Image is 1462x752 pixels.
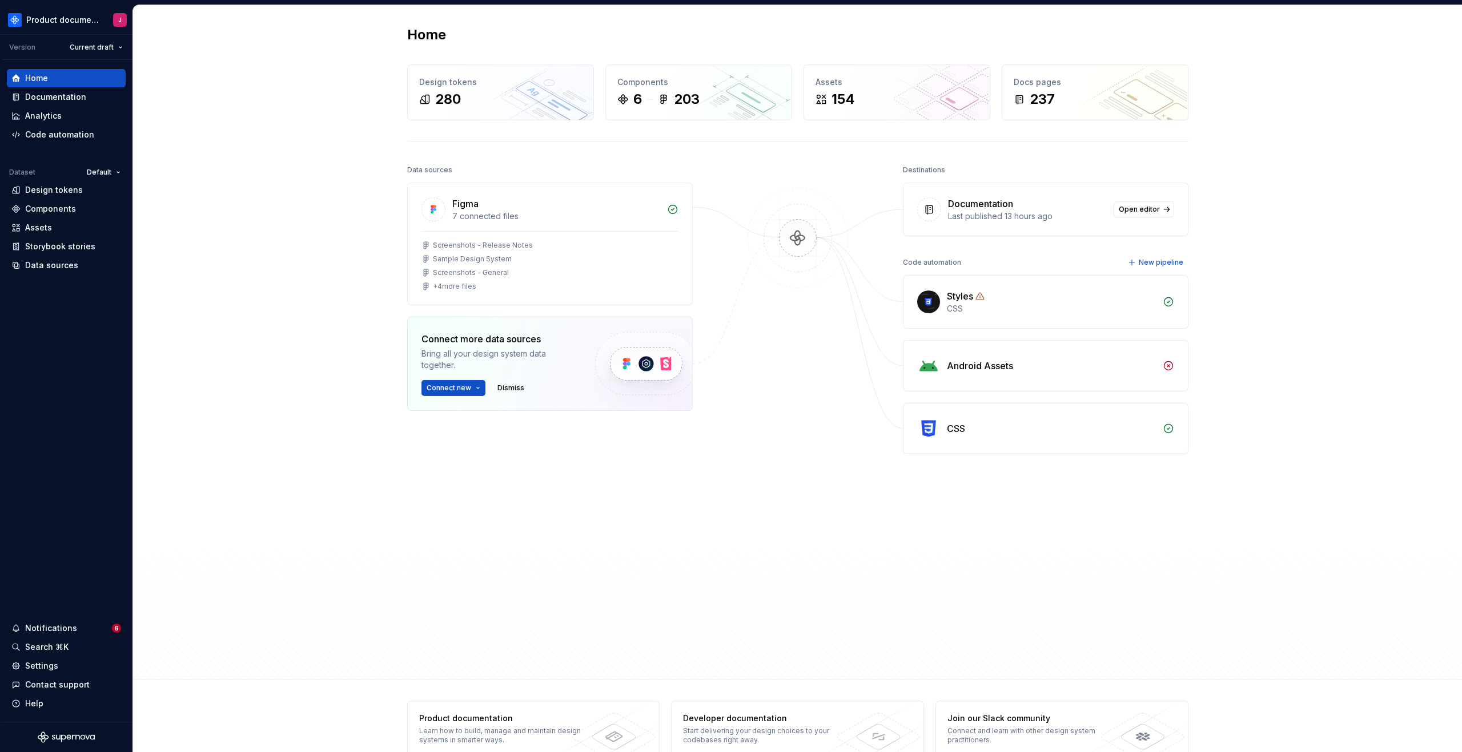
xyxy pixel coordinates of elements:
[427,383,471,393] span: Connect new
[25,641,69,653] div: Search ⌘K
[7,69,126,87] a: Home
[435,90,461,108] div: 280
[421,380,485,396] button: Connect new
[25,260,78,271] div: Data sources
[497,383,524,393] span: Dismiss
[7,657,126,675] a: Settings
[25,222,52,233] div: Assets
[804,64,990,120] a: Assets154
[7,181,126,199] a: Design tokens
[7,256,126,274] a: Data sources
[87,168,111,177] span: Default
[407,183,693,305] a: Figma7 connected filesScreenshots - Release NotesSample Design SystemScreenshots - General+4more ...
[9,43,35,52] div: Version
[70,43,114,52] span: Current draft
[25,241,95,252] div: Storybook stories
[65,39,128,55] button: Current draft
[948,197,1013,211] div: Documentation
[407,64,594,120] a: Design tokens280
[633,90,642,108] div: 6
[948,211,1107,222] div: Last published 13 hours ago
[419,713,585,724] div: Product documentation
[7,107,126,125] a: Analytics
[7,619,126,637] button: Notifications6
[947,359,1013,373] div: Android Assets
[7,88,126,106] a: Documentation
[25,110,62,122] div: Analytics
[7,694,126,713] button: Help
[38,731,95,743] svg: Supernova Logo
[421,348,576,371] div: Bring all your design system data together.
[452,211,660,222] div: 7 connected files
[25,72,48,84] div: Home
[82,164,126,180] button: Default
[8,13,22,27] img: 87691e09-aac2-46b6-b153-b9fe4eb63333.png
[433,268,509,277] div: Screenshots - General
[433,282,476,291] div: + 4 more files
[7,200,126,218] a: Components
[1030,90,1055,108] div: 237
[452,197,479,211] div: Figma
[419,726,585,745] div: Learn how to build, manage and maintain design systems in smarter ways.
[433,254,512,264] div: Sample Design System
[947,726,1114,745] div: Connect and learn with other design system practitioners.
[25,622,77,634] div: Notifications
[25,660,58,672] div: Settings
[7,237,126,256] a: Storybook stories
[421,332,576,346] div: Connect more data sources
[1139,258,1183,267] span: New pipeline
[7,126,126,144] a: Code automation
[903,254,961,270] div: Code automation
[433,241,533,250] div: Screenshots - Release Notes
[25,679,90,690] div: Contact support
[112,624,121,633] span: 6
[1124,254,1188,270] button: New pipeline
[7,638,126,656] button: Search ⌘K
[816,76,978,88] div: Assets
[947,713,1114,724] div: Join our Slack community
[407,26,446,44] h2: Home
[1114,201,1174,217] a: Open editor
[25,698,43,709] div: Help
[9,168,35,177] div: Dataset
[947,303,1156,314] div: CSS
[674,90,700,108] div: 203
[683,713,849,724] div: Developer documentation
[25,184,83,196] div: Design tokens
[832,90,855,108] div: 154
[25,91,86,103] div: Documentation
[683,726,849,745] div: Start delivering your design choices to your codebases right away.
[1002,64,1188,120] a: Docs pages237
[947,289,973,303] div: Styles
[947,422,965,435] div: CSS
[903,162,945,178] div: Destinations
[617,76,780,88] div: Components
[1119,205,1160,214] span: Open editor
[26,14,99,26] div: Product documentation
[7,676,126,694] button: Contact support
[25,129,94,140] div: Code automation
[2,7,130,32] button: Product documentationJ
[1014,76,1176,88] div: Docs pages
[492,380,529,396] button: Dismiss
[407,162,452,178] div: Data sources
[419,76,582,88] div: Design tokens
[605,64,792,120] a: Components6203
[118,15,122,25] div: J
[7,219,126,237] a: Assets
[25,203,76,215] div: Components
